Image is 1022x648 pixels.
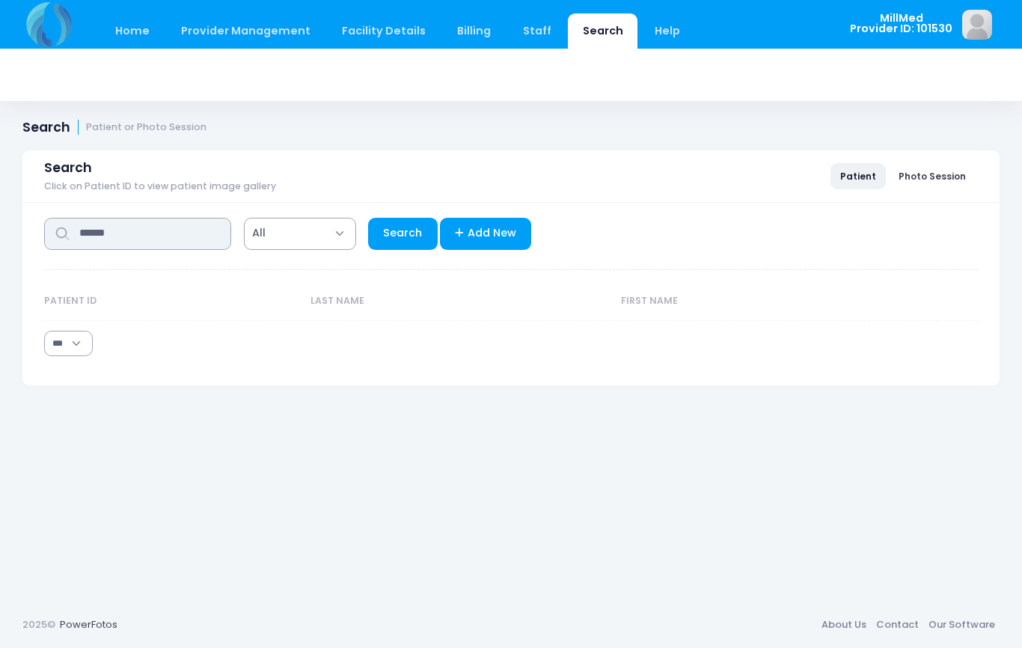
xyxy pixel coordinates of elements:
a: About Us [816,611,871,638]
span: Click on Patient ID to view patient image gallery [44,181,276,192]
a: Provider Management [166,13,325,49]
a: Staff [508,13,566,49]
span: All [244,218,356,250]
th: Last Name [304,282,614,321]
a: Billing [443,13,506,49]
a: Search [368,218,438,250]
small: Patient or Photo Session [86,122,206,133]
th: Patient ID [44,282,303,321]
a: Facility Details [328,13,441,49]
span: 2025© [22,617,55,632]
a: Patient [830,163,886,189]
h1: Search [22,120,206,135]
a: Add New [440,218,532,250]
a: Home [100,13,164,49]
span: MillMed Provider ID: 101530 [850,13,952,34]
a: Help [640,13,695,49]
a: Photo Session [889,163,976,189]
a: PowerFotos [60,617,117,632]
a: Our Software [923,611,1000,638]
img: image [962,10,992,40]
span: All [252,225,266,241]
th: First Name [613,282,937,321]
span: Search [44,160,92,176]
a: Contact [871,611,923,638]
a: Search [568,13,637,49]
